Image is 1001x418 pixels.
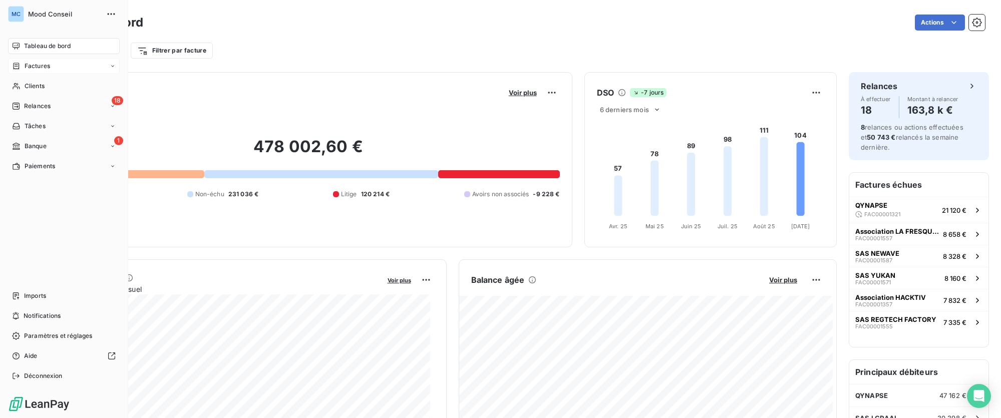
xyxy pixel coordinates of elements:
span: Voir plus [769,276,797,284]
span: Tâches [25,122,46,131]
h6: Balance âgée [471,274,525,286]
span: 7 335 € [943,318,966,326]
button: Actions [915,15,965,31]
span: Mood Conseil [28,10,100,18]
span: 6 derniers mois [600,106,649,114]
span: 7 832 € [943,296,966,304]
tspan: [DATE] [791,223,810,230]
tspan: Juin 25 [681,223,701,230]
span: Voir plus [509,89,537,97]
span: FAC00001555 [855,323,893,329]
div: MC [8,6,24,22]
span: FAC00001571 [855,279,891,285]
span: Paiements [25,162,55,171]
span: 18 [112,96,123,105]
span: Association LA FRESQUE DU CLIMAT [855,227,939,235]
tspan: Mai 25 [645,223,663,230]
span: 120 214 € [361,190,390,199]
span: 8 328 € [943,252,966,260]
span: FAC00001321 [864,211,900,217]
span: Avoirs non associés [472,190,529,199]
span: Montant à relancer [907,96,958,102]
span: Clients [25,82,45,91]
span: Voir plus [388,277,411,284]
h4: 163,8 k € [907,102,958,118]
img: Logo LeanPay [8,396,70,412]
span: SAS NEWAVE [855,249,899,257]
button: SAS YUKANFAC000015718 160 € [849,267,988,289]
button: Voir plus [766,275,800,284]
button: Association HACKTIVFAC000013577 832 € [849,289,988,311]
span: 1 [114,136,123,145]
span: Association HACKTIV [855,293,926,301]
tspan: Avr. 25 [609,223,627,230]
span: 50 743 € [867,133,895,141]
span: 8 [861,123,865,131]
span: FAC00001357 [855,301,892,307]
span: Notifications [24,311,61,320]
span: QYNAPSE [855,391,888,399]
span: Relances [24,102,51,111]
button: Voir plus [385,275,414,284]
span: Imports [24,291,46,300]
span: QYNAPSE [855,201,887,209]
a: Aide [8,348,120,364]
span: relances ou actions effectuées et relancés la semaine dernière. [861,123,963,151]
span: Aide [24,351,38,360]
span: 231 036 € [228,190,258,199]
span: 21 120 € [942,206,966,214]
span: FAC00001557 [855,235,892,241]
button: Filtrer par facture [131,43,213,59]
span: Chiffre d'affaires mensuel [57,284,381,294]
h4: 18 [861,102,891,118]
tspan: Août 25 [753,223,775,230]
span: SAS REGTECH FACTORY [855,315,936,323]
span: 8 658 € [943,230,966,238]
span: -7 jours [630,88,666,97]
span: -9 228 € [533,190,559,199]
button: SAS REGTECH FACTORYFAC000015557 335 € [849,311,988,333]
span: 47 162 € [939,391,966,399]
span: 8 160 € [944,274,966,282]
span: Factures [25,62,50,71]
span: Banque [25,142,47,151]
tspan: Juil. 25 [717,223,737,230]
div: Open Intercom Messenger [967,384,991,408]
span: Déconnexion [24,371,63,380]
span: Non-échu [195,190,224,199]
button: QYNAPSEFAC0000132121 120 € [849,197,988,223]
button: Association LA FRESQUE DU CLIMATFAC000015578 658 € [849,223,988,245]
span: Tableau de bord [24,42,71,51]
span: SAS YUKAN [855,271,895,279]
span: À effectuer [861,96,891,102]
h6: Principaux débiteurs [849,360,988,384]
h2: 478 002,60 € [57,137,560,167]
span: Paramètres et réglages [24,331,92,340]
span: Litige [341,190,357,199]
h6: Relances [861,80,897,92]
span: FAC00001587 [855,257,892,263]
h6: DSO [597,87,614,99]
h6: Factures échues [849,173,988,197]
button: Voir plus [506,88,540,97]
button: SAS NEWAVEFAC000015878 328 € [849,245,988,267]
